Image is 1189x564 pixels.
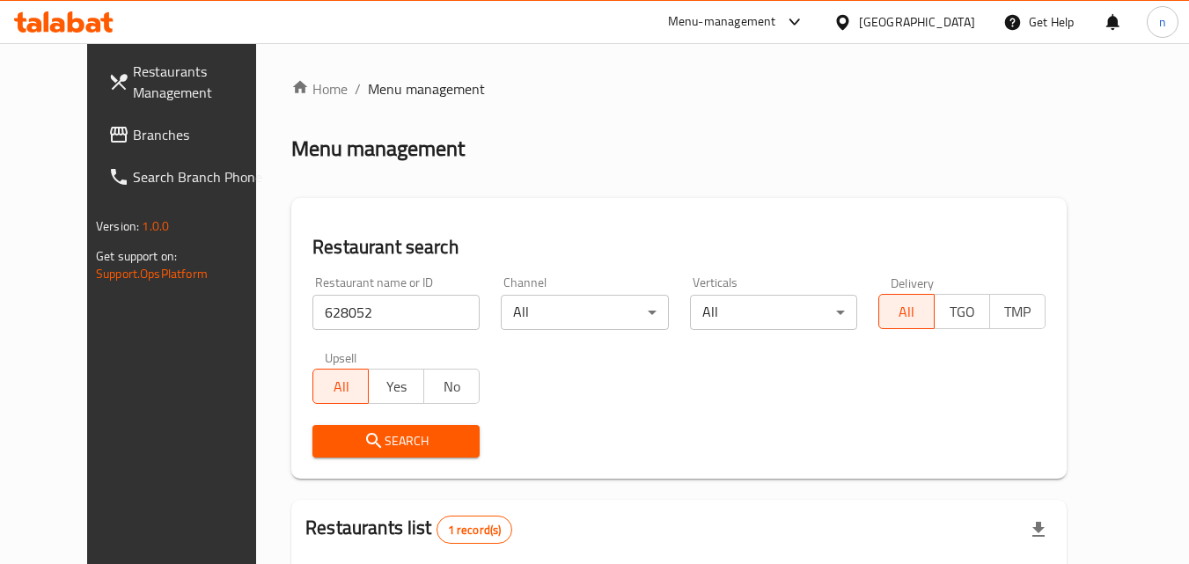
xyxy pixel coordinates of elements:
[96,245,177,267] span: Get support on:
[368,78,485,99] span: Menu management
[891,276,935,289] label: Delivery
[312,369,369,404] button: All
[312,295,480,330] input: Search for restaurant name or ID..
[668,11,776,33] div: Menu-management
[94,114,286,156] a: Branches
[320,374,362,399] span: All
[291,78,1067,99] nav: breadcrumb
[305,515,512,544] h2: Restaurants list
[942,299,983,325] span: TGO
[142,215,169,238] span: 1.0.0
[859,12,975,32] div: [GEOGRAPHIC_DATA]
[133,61,272,103] span: Restaurants Management
[878,294,935,329] button: All
[291,135,465,163] h2: Menu management
[934,294,990,329] button: TGO
[989,294,1046,329] button: TMP
[133,166,272,187] span: Search Branch Phone
[94,156,286,198] a: Search Branch Phone
[1159,12,1166,32] span: n
[423,369,480,404] button: No
[431,374,473,399] span: No
[96,262,208,285] a: Support.OpsPlatform
[133,124,272,145] span: Branches
[376,374,417,399] span: Yes
[997,299,1039,325] span: TMP
[368,369,424,404] button: Yes
[312,425,480,458] button: Search
[1017,509,1060,551] div: Export file
[886,299,928,325] span: All
[94,50,286,114] a: Restaurants Management
[312,234,1046,260] h2: Restaurant search
[437,522,512,538] span: 1 record(s)
[501,295,668,330] div: All
[325,351,357,363] label: Upsell
[690,295,857,330] div: All
[355,78,361,99] li: /
[96,215,139,238] span: Version:
[291,78,348,99] a: Home
[437,516,513,544] div: Total records count
[327,430,466,452] span: Search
